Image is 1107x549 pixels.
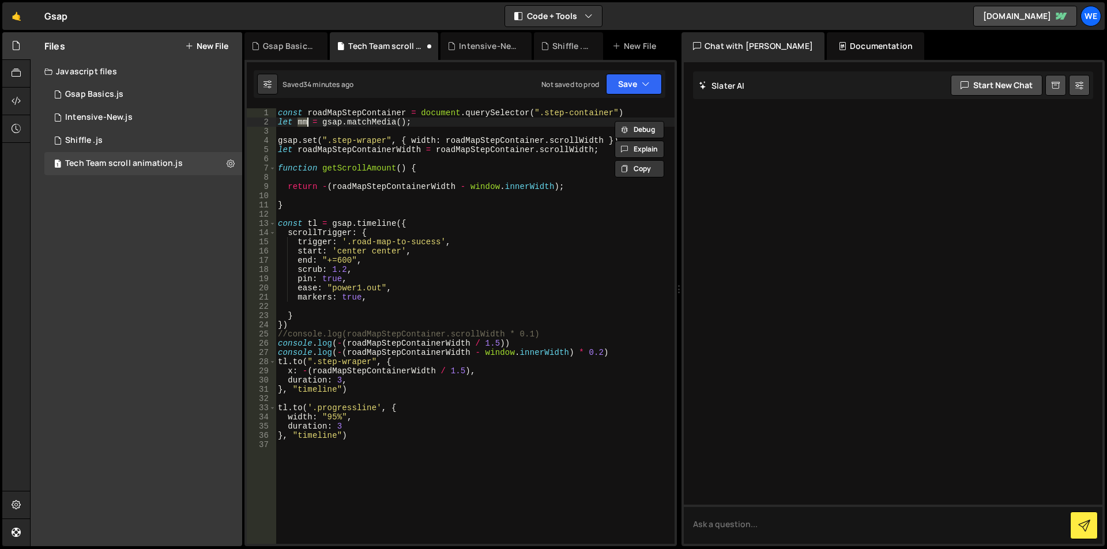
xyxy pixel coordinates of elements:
button: Explain [615,141,664,158]
div: Gsap Basics.js [263,40,314,52]
div: 7 [247,164,276,173]
div: Saved [283,79,353,89]
div: 33 [247,403,276,412]
div: 31 [247,385,276,394]
div: 13509/33937.js [44,83,242,106]
div: Intensive-New.js [65,112,133,123]
div: 22 [247,302,276,311]
div: 18 [247,265,276,274]
div: 19 [247,274,276,283]
div: 24 [247,320,276,330]
div: 20 [247,283,276,293]
div: 25 [247,330,276,339]
h2: Slater AI [699,80,745,91]
div: Gsap [44,9,68,23]
div: 26 [247,339,276,348]
div: 28 [247,357,276,366]
div: 16 [247,247,276,256]
div: 13509/45126.js [44,152,242,175]
div: Chat with [PERSON_NAME] [681,32,824,60]
div: New File [612,40,661,52]
div: 8 [247,173,276,182]
div: Javascript files [31,60,242,83]
div: 1 [247,108,276,118]
div: 13 [247,219,276,228]
div: 21 [247,293,276,302]
div: 15 [247,237,276,247]
div: 12 [247,210,276,219]
button: Start new chat [951,75,1042,96]
div: Tech Team scroll animation.js [348,40,424,52]
div: 32 [247,394,276,403]
div: 17 [247,256,276,265]
div: 27 [247,348,276,357]
div: Shiffle .js [65,135,103,146]
div: 37 [247,440,276,449]
button: Code + Tools [505,6,602,26]
button: Save [606,74,662,94]
div: Documentation [827,32,924,60]
button: New File [185,41,228,51]
div: 11 [247,200,276,210]
a: 🤙 [2,2,31,30]
div: 23 [247,311,276,320]
button: Copy [615,160,664,177]
div: 13509/35843.js [44,106,242,129]
div: 2 [247,118,276,127]
a: we [1080,6,1101,26]
div: 14 [247,228,276,237]
div: 5 [247,145,276,154]
div: 34 minutes ago [303,79,353,89]
div: 35 [247,422,276,431]
div: 3 [247,127,276,136]
div: 4 [247,136,276,145]
h2: Files [44,40,65,52]
div: Gsap Basics.js [65,89,123,100]
div: 10 [247,191,276,200]
div: 36 [247,431,276,440]
div: Shiffle .js [552,40,589,52]
div: Intensive-New.js [459,40,518,52]
div: 34 [247,412,276,422]
button: Debug [615,121,664,138]
div: 29 [247,366,276,376]
div: 13509/34691.js [44,129,242,152]
div: 30 [247,376,276,385]
div: Not saved to prod [541,79,599,89]
div: 6 [247,154,276,164]
a: [DOMAIN_NAME] [973,6,1077,26]
span: 1 [54,160,61,169]
div: 9 [247,182,276,191]
div: Tech Team scroll animation.js [65,158,183,169]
